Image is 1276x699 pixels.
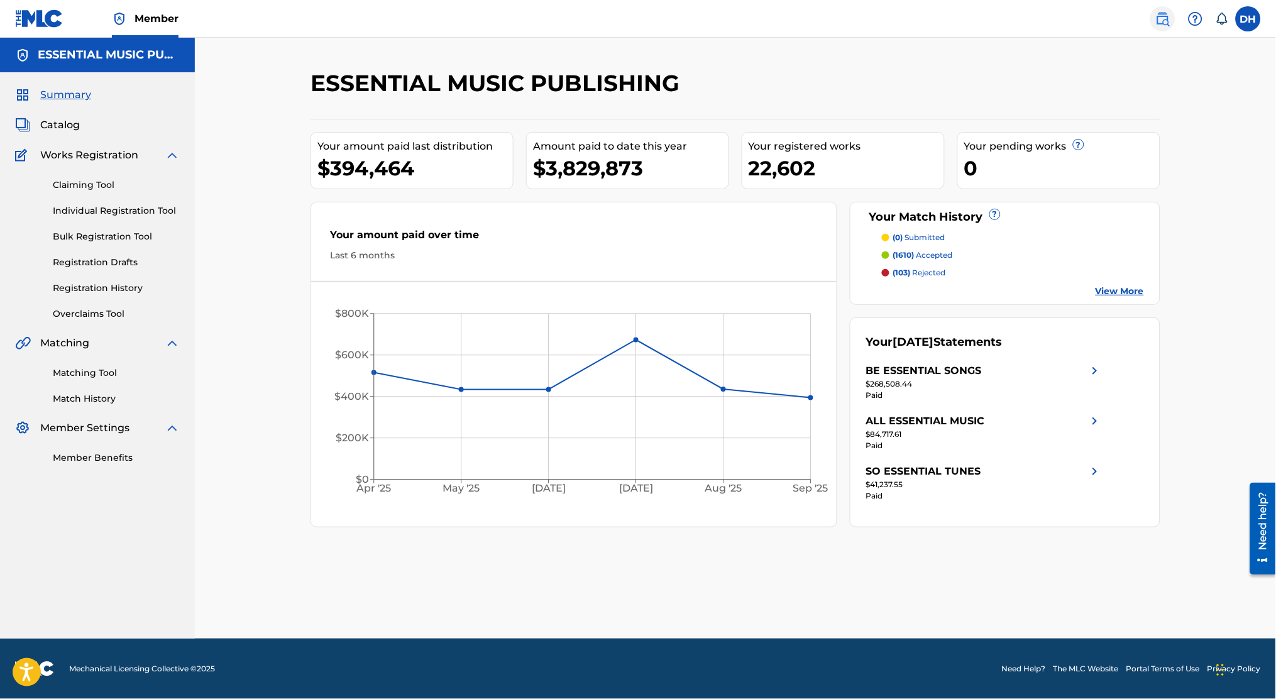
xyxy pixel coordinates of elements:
p: accepted [893,250,953,261]
img: Top Rightsholder [112,11,127,26]
p: submitted [893,232,945,243]
a: View More [1096,285,1144,298]
a: Overclaims Tool [53,307,180,321]
tspan: $0 [356,474,369,486]
tspan: $800K [335,308,369,320]
a: Matching Tool [53,366,180,380]
div: $394,464 [317,154,513,182]
a: Member Benefits [53,451,180,465]
span: Matching [40,336,89,351]
div: BE ESSENTIAL SONGS [866,363,982,378]
div: ALL ESSENTIAL MUSIC [866,414,985,429]
a: Public Search [1150,6,1175,31]
a: Registration Drafts [53,256,180,269]
tspan: Aug '25 [705,482,742,494]
div: Paid [866,440,1103,451]
a: Need Help? [1002,663,1046,674]
div: 0 [964,154,1160,182]
img: expand [165,421,180,436]
span: (0) [893,233,903,242]
tspan: $400K [334,391,369,403]
div: Paid [866,390,1103,401]
a: Match History [53,392,180,405]
span: Mechanical Licensing Collective © 2025 [69,663,215,674]
a: Portal Terms of Use [1126,663,1200,674]
a: (1610) accepted [882,250,1145,261]
span: ? [1074,140,1084,150]
div: Your amount paid last distribution [317,139,513,154]
div: Last 6 months [330,249,818,262]
img: right chevron icon [1087,414,1103,429]
a: BE ESSENTIAL SONGSright chevron icon$268,508.44Paid [866,363,1103,401]
span: ? [990,209,1000,219]
img: Works Registration [15,148,31,163]
div: Your Statements [866,334,1003,351]
img: right chevron icon [1087,363,1103,378]
img: MLC Logo [15,9,63,28]
a: CatalogCatalog [15,118,80,133]
tspan: [DATE] [532,482,566,494]
div: SO ESSENTIAL TUNES [866,464,981,479]
img: Catalog [15,118,30,133]
tspan: Apr '25 [356,482,392,494]
div: $84,717.61 [866,429,1103,440]
h5: ESSENTIAL MUSIC PUBLISHING [38,48,180,62]
div: $3,829,873 [533,154,729,182]
img: Matching [15,336,31,351]
iframe: Resource Center [1241,478,1276,579]
a: (0) submitted [882,232,1145,243]
a: SO ESSENTIAL TUNESright chevron icon$41,237.55Paid [866,464,1103,502]
tspan: [DATE] [619,482,653,494]
span: Works Registration [40,148,138,163]
div: Your registered works [749,139,944,154]
div: Your pending works [964,139,1160,154]
span: Member Settings [40,421,129,436]
div: Amount paid to date this year [533,139,729,154]
span: Summary [40,87,91,102]
tspan: $200K [336,432,369,444]
tspan: Sep '25 [793,482,828,494]
img: right chevron icon [1087,464,1103,479]
a: Registration History [53,282,180,295]
a: Bulk Registration Tool [53,230,180,243]
img: Member Settings [15,421,30,436]
div: Paid [866,490,1103,502]
div: User Menu [1236,6,1261,31]
img: expand [165,148,180,163]
div: $41,237.55 [866,479,1103,490]
span: (1610) [893,250,915,260]
img: Accounts [15,48,30,63]
div: Drag [1217,651,1224,689]
span: Member [135,11,179,26]
span: (103) [893,268,911,277]
a: SummarySummary [15,87,91,102]
a: (103) rejected [882,267,1145,278]
div: Notifications [1216,13,1228,25]
img: logo [15,661,54,676]
a: Individual Registration Tool [53,204,180,217]
img: help [1188,11,1203,26]
tspan: May '25 [443,482,480,494]
a: Claiming Tool [53,179,180,192]
iframe: Chat Widget [1213,639,1276,699]
span: Catalog [40,118,80,133]
img: expand [165,336,180,351]
img: Summary [15,87,30,102]
a: ALL ESSENTIAL MUSICright chevron icon$84,717.61Paid [866,414,1103,451]
div: Your Match History [866,209,1145,226]
a: Privacy Policy [1207,663,1261,674]
img: search [1155,11,1170,26]
div: 22,602 [749,154,944,182]
h2: ESSENTIAL MUSIC PUBLISHING [311,69,686,97]
tspan: $600K [335,349,369,361]
div: $268,508.44 [866,378,1103,390]
div: Help [1183,6,1208,31]
div: Your amount paid over time [330,228,818,249]
span: [DATE] [893,335,934,349]
p: rejected [893,267,946,278]
a: The MLC Website [1053,663,1119,674]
